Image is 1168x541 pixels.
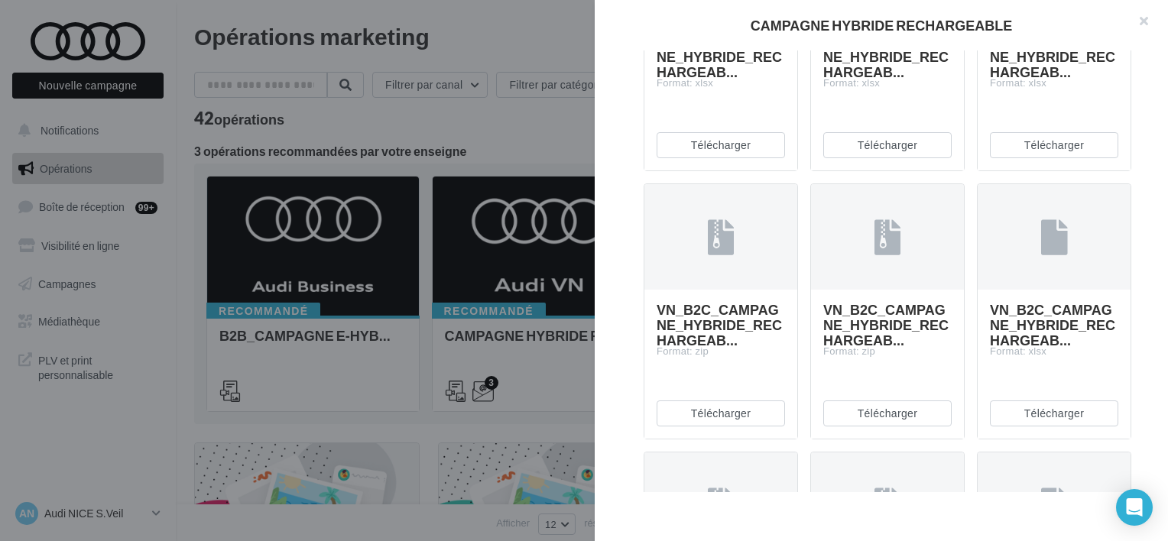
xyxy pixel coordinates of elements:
[1116,489,1153,526] div: Open Intercom Messenger
[657,33,782,80] span: VN_B2C_CAMPAGNE_HYBRIDE_RECHARGEAB...
[990,132,1118,158] button: Télécharger
[823,132,952,158] button: Télécharger
[657,132,785,158] button: Télécharger
[657,76,785,90] div: Format: xlsx
[990,33,1115,80] span: VN_B2C_CAMPAGNE_HYBRIDE_RECHARGEAB...
[657,345,785,358] div: Format: zip
[823,301,949,348] span: VN_B2C_CAMPAGNE_HYBRIDE_RECHARGEAB...
[823,33,949,80] span: VN_B2C_CAMPAGNE_HYBRIDE_RECHARGEAB...
[990,400,1118,426] button: Télécharger
[823,400,952,426] button: Télécharger
[990,345,1118,358] div: Format: xlsx
[657,400,785,426] button: Télécharger
[823,345,952,358] div: Format: zip
[619,18,1144,32] div: CAMPAGNE HYBRIDE RECHARGEABLE
[823,76,952,90] div: Format: xlsx
[990,76,1118,90] div: Format: xlsx
[657,301,782,348] span: VN_B2C_CAMPAGNE_HYBRIDE_RECHARGEAB...
[990,301,1115,348] span: VN_B2C_CAMPAGNE_HYBRIDE_RECHARGEAB...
